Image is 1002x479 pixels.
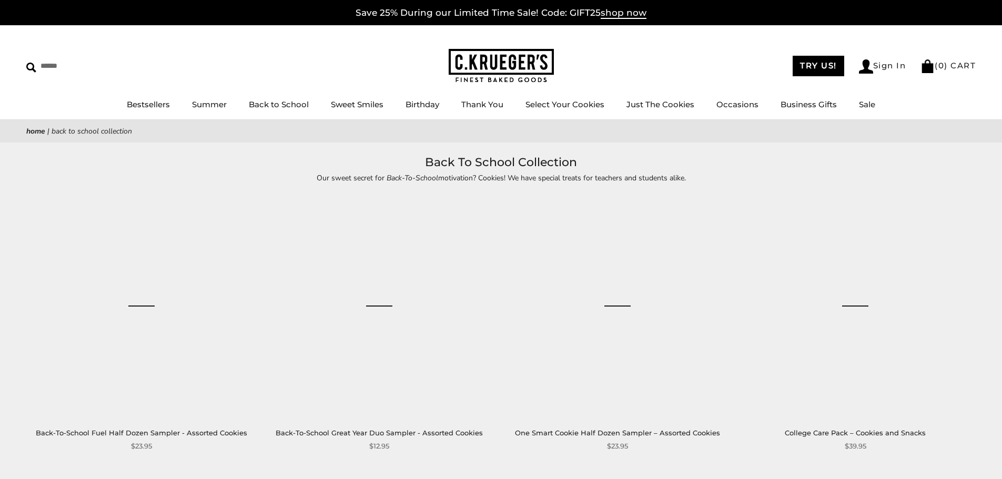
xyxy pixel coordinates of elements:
[920,60,976,70] a: (0) CART
[331,99,383,109] a: Sweet Smiles
[859,59,906,74] a: Sign In
[268,195,490,417] a: Back-To-School Great Year Duo Sampler - Assorted Cookies
[438,173,686,183] span: motivation? Cookies! We have special treats for teachers and students alike.
[716,99,758,109] a: Occasions
[938,60,945,70] span: 0
[52,126,132,136] span: Back To School Collection
[26,125,976,137] nav: breadcrumbs
[31,195,252,417] a: Back-To-School Fuel Half Dozen Sampler - Assorted Cookies
[845,441,866,452] span: $39.95
[26,126,45,136] a: Home
[785,429,926,437] a: College Care Pack – Cookies and Snacks
[387,173,438,183] em: Back-To-School
[131,441,152,452] span: $23.95
[515,429,720,437] a: One Smart Cookie Half Dozen Sampler – Assorted Cookies
[525,99,604,109] a: Select Your Cookies
[507,195,728,417] a: One Smart Cookie Half Dozen Sampler – Assorted Cookies
[42,153,960,172] h1: Back To School Collection
[461,99,503,109] a: Thank You
[781,99,837,109] a: Business Gifts
[26,58,151,74] input: Search
[626,99,694,109] a: Just The Cookies
[26,63,36,73] img: Search
[601,7,646,19] span: shop now
[356,7,646,19] a: Save 25% During our Limited Time Sale! Code: GIFT25shop now
[192,99,227,109] a: Summer
[859,59,873,74] img: Account
[793,56,844,76] a: TRY US!
[607,441,628,452] span: $23.95
[406,99,439,109] a: Birthday
[369,441,389,452] span: $12.95
[920,59,935,73] img: Bag
[127,99,170,109] a: Bestsellers
[744,195,966,417] a: College Care Pack – Cookies and Snacks
[317,173,387,183] span: Our sweet secret for
[276,429,483,437] a: Back-To-School Great Year Duo Sampler - Assorted Cookies
[36,429,247,437] a: Back-To-School Fuel Half Dozen Sampler - Assorted Cookies
[47,126,49,136] span: |
[449,49,554,83] img: C.KRUEGER'S
[249,99,309,109] a: Back to School
[859,99,875,109] a: Sale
